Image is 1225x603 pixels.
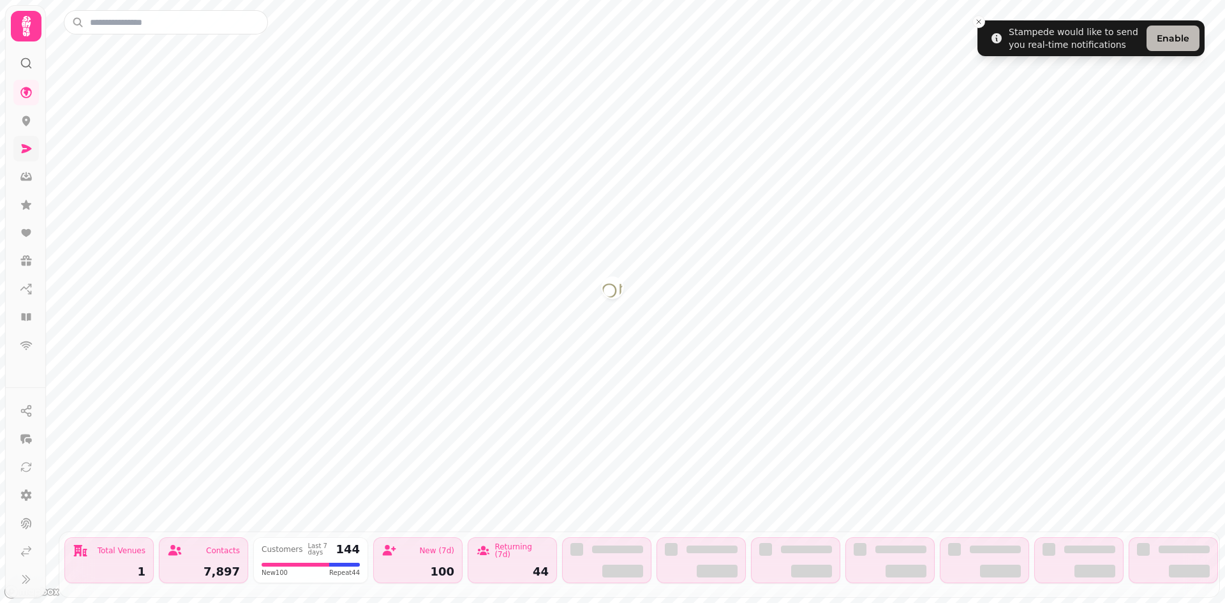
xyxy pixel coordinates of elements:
button: Close toast [972,15,985,28]
span: Repeat 44 [329,568,360,577]
div: 1 [73,566,145,577]
div: Total Venues [98,547,145,555]
div: 144 [336,544,360,555]
span: New 100 [262,568,288,577]
div: 7,897 [167,566,240,577]
div: 44 [476,566,549,577]
button: St Leonards West Malling Restaurant [602,278,623,298]
div: Stampede would like to send you real-time notifications [1009,26,1141,51]
div: 100 [382,566,454,577]
a: Mapbox logo [4,584,60,599]
div: Last 7 days [308,543,331,556]
div: Returning (7d) [494,543,549,558]
button: Enable [1147,26,1199,51]
div: Contacts [206,547,240,555]
div: Map marker [602,278,623,302]
div: Customers [262,546,303,553]
div: New (7d) [419,547,454,555]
